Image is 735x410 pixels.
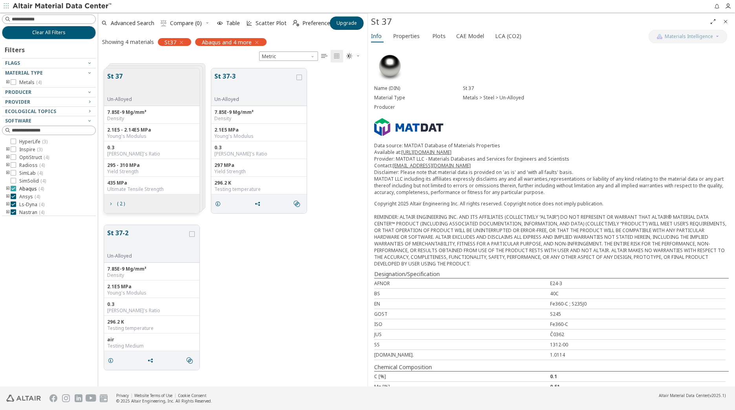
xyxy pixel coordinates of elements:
div: 7.85E-9 Mg/mm³ [107,266,196,272]
div: Density [107,115,196,122]
div: Copyright 2025 Altair Engineering Inc. All rights reserved. Copyright notice does not imply publi... [374,200,729,267]
img: Altair Material Data Center [13,2,113,10]
div: 1.0114 [550,351,726,358]
div: Fe360-C ; S235J0 [550,300,726,307]
a: [URL][DOMAIN_NAME] [401,149,452,156]
div: Young's Modulus [107,290,196,296]
div: Mn [%] [374,383,550,390]
div: Metals > Steel > Un-Alloyed [463,95,729,101]
div: © 2025 Altair Engineering, Inc. All Rights Reserved. [116,398,212,404]
div: Density [107,272,196,278]
div: Chemical Composition [374,363,729,371]
div: Name (DIN) [374,85,463,92]
button: Producer [2,88,96,97]
span: Preferences [302,20,333,26]
span: Altair Material Data Center [659,393,708,398]
span: Materials Intelligence [665,33,713,40]
span: CAE Model [456,30,484,42]
div: S245 [550,311,726,317]
div: air [107,337,196,343]
span: ( 4 ) [36,79,42,86]
div: 2.1E5 MPa [214,127,304,133]
span: Abaqus [19,186,44,192]
div: Un-Alloyed [107,96,132,102]
span: Metric [259,51,318,61]
i: toogle group [5,209,11,216]
div: E24-3 [550,280,726,287]
div: [DOMAIN_NAME]. [374,351,550,358]
div: 7.85E-9 Mg/mm³ [214,109,304,115]
div: Designation/Specification [374,270,729,278]
i:  [346,53,353,59]
i: toogle group [5,79,11,86]
span: Provider [5,99,30,105]
div: EN [374,300,550,307]
div: 296.2 K [107,319,196,325]
button: St 37-2 [107,228,188,253]
span: Compare (0) [170,20,202,26]
a: Privacy [116,393,129,398]
span: Table [226,20,240,26]
button: Material Type [2,68,96,78]
div: Testing temperature [107,325,196,331]
div: 0.3 [107,301,196,307]
div: Ultimate Tensile Strength [107,186,196,192]
div: Material Type [374,95,463,101]
i:  [293,20,299,26]
span: Metals [19,79,42,86]
div: Yield Strength [107,168,196,175]
div: AFNOR [374,280,550,287]
button: Ecological Topics [2,107,96,116]
span: ( 4 ) [39,201,44,208]
button: Software [2,116,96,126]
div: Č0362 [550,331,726,338]
span: LCA (CO2) [495,30,521,42]
div: Density [214,115,304,122]
div: 295 - 310 MPa [107,162,196,168]
span: ( 4 ) [35,193,40,200]
span: ( 4 ) [37,170,43,176]
span: Radioss [19,162,45,168]
span: Abaqus and 4 more [202,38,252,46]
span: Flags [5,60,20,66]
span: Upgrade [336,20,357,26]
button: Table View [318,50,331,62]
span: Properties [393,30,420,42]
span: Ls-Dyna [19,201,44,208]
span: HyperLife [19,139,48,145]
span: Material Type [5,70,43,76]
span: Info [371,30,382,42]
div: 0.3 [107,145,196,151]
a: [EMAIL_ADDRESS][DOMAIN_NAME] [393,162,471,169]
span: ( 4 ) [38,185,44,192]
div: Testing Medium [107,343,196,349]
i: toogle group [5,154,11,161]
i:  [186,357,193,364]
span: Ansys [19,194,40,200]
div: JUS [374,331,550,338]
div: St 37 [463,85,729,92]
div: 0.51 [550,383,726,390]
button: Theme [343,50,364,62]
div: SS [374,341,550,348]
span: Plots [432,30,446,42]
span: Software [5,117,31,124]
div: [PERSON_NAME]'s Ratio [214,151,304,157]
button: St 37-3 [214,71,295,96]
div: 1312-00 [550,341,726,348]
span: Scatter Plot [256,20,287,26]
button: Details [211,196,228,212]
span: Ecological Topics [5,108,56,115]
div: GOST [374,311,550,317]
span: ( 4 ) [39,162,45,168]
div: Un-Alloyed [214,96,295,102]
span: ( 3 ) [42,138,48,145]
span: ( 3 ) [37,146,42,153]
div: Showing 4 materials [102,38,154,46]
img: Material Type Image [374,51,406,82]
button: Share [144,353,160,368]
span: Nastran [19,209,44,216]
div: 2.1E5 MPa [107,284,196,290]
span: ( 2 ) [117,201,125,206]
span: SimLab [19,170,43,176]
